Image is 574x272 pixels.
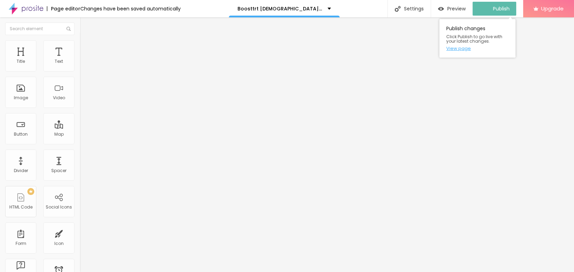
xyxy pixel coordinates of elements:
[237,6,322,11] p: Boosttrt [DEMOGRAPHIC_DATA][MEDICAL_DATA] Gummies
[431,2,473,16] button: Preview
[47,6,80,11] div: Page editor
[473,2,516,16] button: Publish
[439,19,515,58] div: Publish changes
[54,241,64,246] div: Icon
[55,59,63,64] div: Text
[54,132,64,137] div: Map
[493,6,510,11] span: Publish
[9,205,33,210] div: HTML Code
[17,59,25,64] div: Title
[14,132,28,137] div: Button
[395,6,401,12] img: Icone
[66,27,71,31] img: Icone
[14,168,28,173] div: Divider
[446,46,509,51] a: View page
[51,168,66,173] div: Spacer
[46,205,72,210] div: Social Icons
[53,95,65,100] div: Video
[80,6,181,11] div: Changes have been saved automatically
[80,17,574,272] iframe: To enrich screen reader interactions, please activate Accessibility in Grammarly extension settings
[5,23,74,35] input: Search element
[14,95,28,100] div: Image
[446,34,509,43] span: Click Publish to go live with your latest changes.
[541,6,564,11] span: Upgrade
[438,6,444,12] img: view-1.svg
[16,241,26,246] div: Form
[447,6,466,11] span: Preview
